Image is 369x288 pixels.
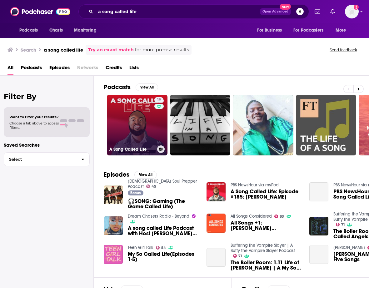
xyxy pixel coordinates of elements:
[104,245,123,264] img: My So Called Life(Episodes 1-5)
[345,5,359,18] img: User Profile
[336,223,345,226] a: 71
[9,115,59,119] span: Want to filter your results?
[104,171,129,179] h2: Episodes
[154,97,163,102] a: 19
[146,184,157,188] a: 45
[10,6,70,18] img: Podchaser - Follow, Share and Rate Podcasts
[280,4,291,10] span: New
[156,246,166,250] a: 54
[128,251,199,262] a: My So Called Life(Episodes 1-5)
[49,26,63,35] span: Charts
[19,26,38,35] span: Podcasts
[128,225,199,236] span: A song called Life Podcast with Host [PERSON_NAME] His Music His Podcast His Life
[96,7,260,17] input: Search podcasts, credits, & more...
[336,26,346,35] span: More
[104,185,123,205] img: 🎧SONG: Gaming (The Game Called Life)
[345,5,359,18] span: Logged in as tinajoell1
[4,92,90,101] h2: Filter By
[9,121,59,130] span: Choose a tab above to access filters.
[207,248,226,267] a: The Boiler Room: 1.11 Life of Brian | A My So-Called Life Podcast
[107,95,167,155] a: 19A Song Called Life
[104,216,123,235] img: A song called Life Podcast with Host Osi Atikpoh His Music His Podcast His Life
[45,24,67,36] a: Charts
[260,8,291,15] button: Open AdvancedNew
[88,46,134,53] a: Try an exact match
[136,83,158,91] button: View All
[233,254,242,258] a: 71
[74,26,96,35] span: Monitoring
[4,142,90,148] p: Saved Searches
[157,97,161,103] span: 19
[109,147,155,152] h3: A Song Called Life
[231,189,302,200] a: A Song Called Life: Episode #185: Dr. Joanna Kempner
[134,171,157,179] button: View All
[293,26,323,35] span: For Podcasters
[104,171,157,179] a: EpisodesView All
[231,260,302,270] a: The Boiler Room: 1.11 Life of Brian | A My So-Called Life Podcast
[70,24,104,36] button: open menu
[354,5,359,10] svg: Add a profile image
[262,10,288,13] span: Open Advanced
[289,24,332,36] button: open menu
[231,214,272,219] a: All Songs Considered
[161,246,166,249] span: 54
[328,47,359,53] button: Send feedback
[328,6,337,17] a: Show notifications dropdown
[104,83,131,91] h2: Podcasts
[331,24,354,36] button: open menu
[274,215,284,218] a: 83
[231,220,302,231] a: All Songs +1: John Paul White Sings The Song That Changed His Life
[333,245,365,250] a: Brendan O'Connor
[4,152,90,166] button: Select
[129,63,139,75] a: Lists
[78,4,309,19] div: Search podcasts, credits, & more...
[207,214,226,233] img: All Songs +1: John Paul White Sings The Song That Changed His Life
[238,255,242,257] span: 71
[231,189,302,200] span: A Song Called Life: Episode #185: [PERSON_NAME]
[280,215,284,218] span: 83
[15,24,46,36] button: open menu
[21,63,42,75] a: Podcasts
[21,47,36,53] h3: Search
[207,182,226,201] img: A Song Called Life: Episode #185: Dr. Joanna Kempner
[312,6,323,17] a: Show notifications dropdown
[4,157,76,161] span: Select
[231,182,279,188] a: PBS NewsHour via myPod
[309,217,328,236] img: The Boiler Room: 1.15 So-Called Angels | A My So-Called Life Podcast
[231,243,295,253] a: Buffering the Vampire Slayer | A Buffy the Vampire Slayer Podcast
[49,63,70,75] a: Episodes
[152,185,156,188] span: 45
[231,220,302,231] span: All Songs +1: [PERSON_NAME] [PERSON_NAME] Sings The Song That Changed His Life
[44,47,83,53] h3: a song called life
[128,225,199,236] a: A song called Life Podcast with Host Osi Atikpoh His Music His Podcast His Life
[341,223,345,226] span: 71
[128,179,197,189] a: Christian Soul Prepper Podcast
[231,260,302,270] span: The Boiler Room: 1.11 Life of [PERSON_NAME] | A My So-Called Life Podcast
[257,26,282,35] span: For Business
[135,46,189,53] span: for more precise results
[106,63,122,75] a: Credits
[128,199,199,209] a: 🎧SONG: Gaming (The Game Called Life)
[7,63,13,75] a: All
[253,24,290,36] button: open menu
[309,245,328,264] a: Joseph O’ Connor – My Life in Five Songs
[128,214,189,219] a: Dream Chasers Radio - Beyond
[130,191,141,195] span: Bonus
[345,5,359,18] button: Show profile menu
[77,63,98,75] span: Networks
[309,182,328,201] a: PBS NewsHour via myPod: A Song Called Life: Episode #178: Andrea Freeman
